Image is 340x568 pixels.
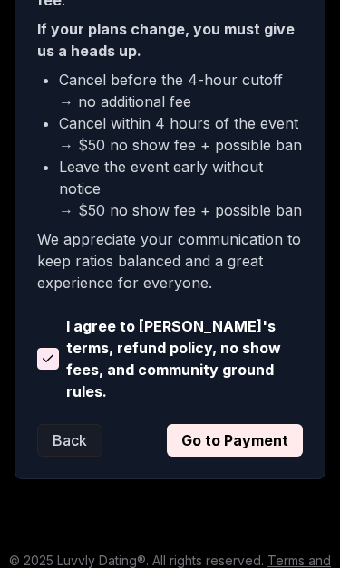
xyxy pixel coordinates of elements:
[37,228,303,294] p: We appreciate your communication to keep ratios balanced and a great experience for everyone.
[59,156,303,221] li: Leave the event early without notice → $50 no show fee + possible ban
[66,315,303,402] span: I agree to [PERSON_NAME]'s terms, refund policy, no show fees, and community ground rules.
[59,69,303,112] li: Cancel before the 4-hour cutoff → no additional fee
[37,18,303,62] p: If your plans change, you must give us a heads up.
[59,112,303,156] li: Cancel within 4 hours of the event → $50 no show fee + possible ban
[167,424,303,457] button: Go to Payment
[37,424,102,457] button: Back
